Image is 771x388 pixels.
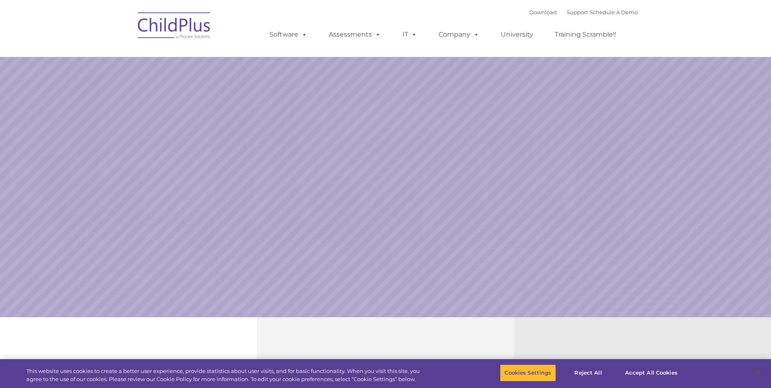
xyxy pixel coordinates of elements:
a: Schedule A Demo [590,9,638,15]
a: Company [430,26,487,43]
a: Download [529,9,557,15]
img: ChildPlus by Procare Solutions [134,7,215,47]
a: Assessments [321,26,389,43]
button: Close [749,364,767,382]
a: Learn More [524,230,653,264]
a: Training Scramble!! [547,26,624,43]
font: | [529,9,638,15]
button: Accept All Cookies [621,364,682,381]
a: Support [567,9,588,15]
button: Cookies Settings [500,364,556,381]
a: Software [261,26,315,43]
a: IT [394,26,425,43]
button: Reject All [563,364,614,381]
a: University [493,26,541,43]
div: This website uses cookies to create a better user experience, provide statistics about user visit... [26,367,424,383]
